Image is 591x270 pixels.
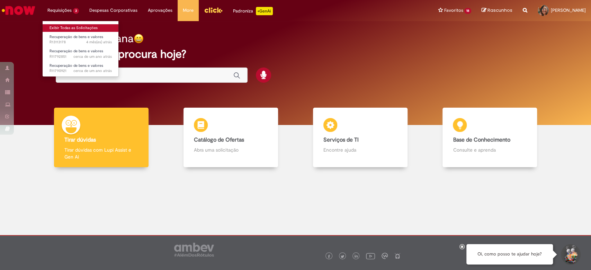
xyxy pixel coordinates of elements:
[50,54,112,60] span: R11792851
[174,243,214,256] img: logo_footer_ambev_rotulo_gray.png
[183,7,194,14] span: More
[43,47,119,60] a: Aberto R11792851 : Recuperação de bens e valores
[382,253,388,259] img: logo_footer_workplace.png
[50,68,112,74] span: R11790921
[43,33,119,46] a: Aberto R13113178 : Recuperação de bens e valores
[482,7,512,14] a: Rascunhos
[73,54,112,59] span: cerca de um ano atrás
[233,7,273,15] div: Padroniza
[86,39,112,45] time: 30/05/2025 10:59:39
[466,244,553,264] div: Oi, como posso te ajudar hoje?
[341,255,344,258] img: logo_footer_twitter.png
[487,7,512,13] span: Rascunhos
[73,68,112,73] span: cerca de um ano atrás
[42,21,119,77] ul: Requisições
[89,7,137,14] span: Despesas Corporativas
[73,8,79,14] span: 3
[56,48,535,60] h2: O que você procura hoje?
[50,39,112,45] span: R13113178
[355,254,358,259] img: logo_footer_linkedin.png
[464,8,471,14] span: 18
[64,136,96,143] b: Tirar dúvidas
[444,7,463,14] span: Favoritos
[256,7,273,15] p: +GenAi
[296,108,425,168] a: Serviços de TI Encontre ajuda
[47,7,72,14] span: Requisições
[194,136,244,143] b: Catálogo de Ofertas
[86,39,112,45] span: 4 mês(es) atrás
[425,108,555,168] a: Base de Conhecimento Consulte e aprenda
[36,108,166,168] a: Tirar dúvidas Tirar dúvidas com Lupi Assist e Gen Ai
[323,136,359,143] b: Serviços de TI
[134,34,144,44] img: happy-face.png
[453,146,527,153] p: Consulte e aprenda
[73,54,112,59] time: 24/07/2024 14:55:09
[148,7,172,14] span: Aprovações
[204,5,223,15] img: click_logo_yellow_360x200.png
[394,253,401,259] img: logo_footer_naosei.png
[194,146,268,153] p: Abra uma solicitação
[366,251,375,260] img: logo_footer_youtube.png
[50,63,103,68] span: Recuperação de bens e valores
[43,62,119,75] a: Aberto R11790921 : Recuperação de bens e valores
[73,68,112,73] time: 24/07/2024 09:43:50
[50,48,103,54] span: Recuperação de bens e valores
[560,244,581,265] button: Iniciar Conversa de Suporte
[64,146,138,160] p: Tirar dúvidas com Lupi Assist e Gen Ai
[323,146,397,153] p: Encontre ajuda
[166,108,295,168] a: Catálogo de Ofertas Abra uma solicitação
[453,136,510,143] b: Base de Conhecimento
[50,34,103,39] span: Recuperação de bens e valores
[327,255,331,258] img: logo_footer_facebook.png
[43,24,119,32] a: Exibir Todas as Solicitações
[1,3,36,17] img: ServiceNow
[551,7,586,13] span: [PERSON_NAME]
